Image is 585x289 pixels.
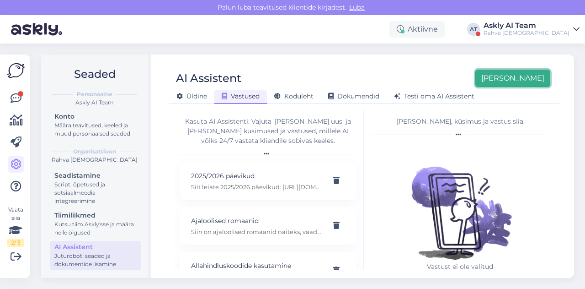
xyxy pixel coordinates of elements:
p: 2025/2026 päevikud [191,171,323,181]
span: Testi oma AI Assistent [394,92,474,100]
a: AI AssistentJuturoboti seaded ja dokumentide lisamine [50,241,141,270]
img: No qna [401,143,520,262]
div: Script, õpetused ja sotsiaalmeedia integreerimine [54,180,137,205]
div: Kasuta AI Assistenti. Vajuta '[PERSON_NAME] uus' ja [PERSON_NAME] küsimused ja vastused, millele ... [180,117,356,146]
div: 2 / 3 [7,239,24,247]
div: [PERSON_NAME], küsimus ja vastus siia [371,117,549,126]
div: AI Assistent [176,70,241,87]
div: Vaata siia [7,206,24,247]
div: AI Assistent [54,242,137,252]
p: Ajaloolised romaanid [191,216,323,226]
div: 2025/2026 päevikudSiit leiate 2025/2026 päevikud: [URL][DOMAIN_NAME] [180,162,356,200]
img: Askly Logo [7,62,25,79]
span: Luba [346,3,367,11]
p: Vastust ei ole valitud [401,262,520,272]
span: Üldine [176,92,207,100]
a: SeadistamineScript, õpetused ja sotsiaalmeedia integreerimine [50,169,141,207]
div: Ajaloolised romaanidSiin on ajaloolised romaanid näiteks, vaadake mis teile meeldida võiks: [URL]... [180,207,356,245]
a: Askly AI TeamRahva [DEMOGRAPHIC_DATA] [484,22,580,37]
p: Siit leiate 2025/2026 päevikud: [URL][DOMAIN_NAME] [191,183,323,191]
p: Allahindluskoodide kasutamine [191,261,323,271]
div: Konto [54,112,137,121]
a: KontoMäära teavitused, keeled ja muud personaalsed seaded [50,110,141,139]
a: TiimiliikmedKutsu tiim Askly'sse ja määra neile õigused [50,209,141,238]
div: Askly AI Team [48,98,141,107]
div: Tiimiliikmed [54,211,137,220]
div: Askly AI Team [484,22,569,29]
span: Dokumendid [328,92,379,100]
div: Kutsu tiim Askly'sse ja määra neile õigused [54,220,137,237]
span: Koduleht [274,92,314,100]
div: Rahva [DEMOGRAPHIC_DATA] [484,29,569,37]
b: Organisatsioon [73,147,116,156]
h2: Seaded [48,65,141,83]
div: Määra teavitused, keeled ja muud personaalsed seaded [54,121,137,138]
div: AT [467,23,480,36]
button: [PERSON_NAME] [475,70,550,87]
p: Siin on ajaloolised romaanid näiteks, vaadake mis teile meeldida võiks: [URL][DOMAIN_NAME] [191,228,323,236]
b: Personaalne [77,90,112,98]
span: Vastused [222,92,260,100]
div: Rahva [DEMOGRAPHIC_DATA] [48,156,141,164]
div: Seadistamine [54,171,137,180]
div: Juturoboti seaded ja dokumentide lisamine [54,252,137,268]
div: Aktiivne [389,21,445,38]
